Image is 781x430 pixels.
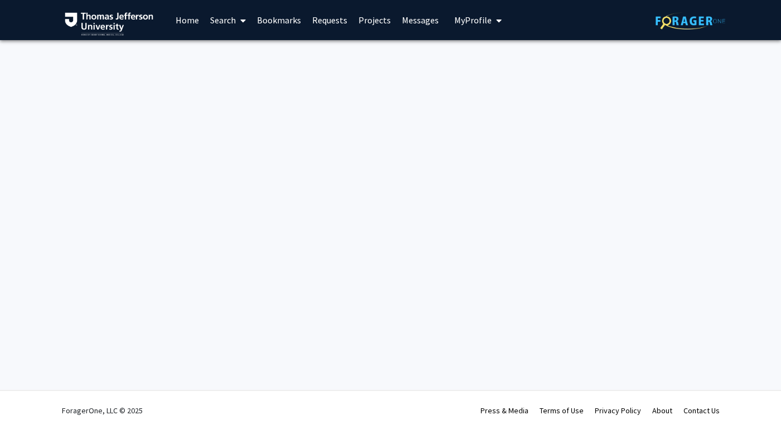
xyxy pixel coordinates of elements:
[656,12,725,30] img: ForagerOne Logo
[683,405,720,416] a: Contact Us
[170,1,205,40] a: Home
[65,12,154,36] img: Thomas Jefferson University Logo
[454,14,492,26] span: My Profile
[481,405,528,416] a: Press & Media
[205,1,251,40] a: Search
[595,405,641,416] a: Privacy Policy
[396,1,444,40] a: Messages
[251,1,307,40] a: Bookmarks
[540,405,584,416] a: Terms of Use
[307,1,353,40] a: Requests
[62,391,143,430] div: ForagerOne, LLC © 2025
[353,1,396,40] a: Projects
[652,405,672,416] a: About
[8,380,47,422] iframe: Chat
